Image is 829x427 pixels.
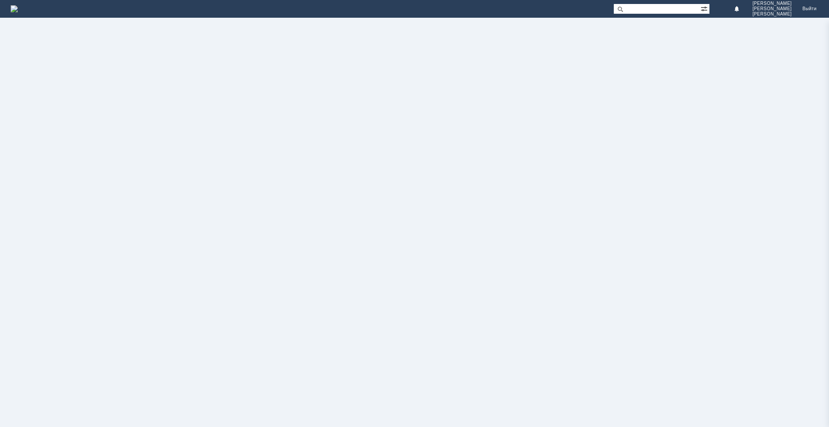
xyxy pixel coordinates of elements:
[11,5,18,12] a: Перейти на домашнюю страницу
[752,6,792,12] span: [PERSON_NAME]
[11,5,18,12] img: logo
[752,1,792,6] span: [PERSON_NAME]
[752,12,792,17] span: [PERSON_NAME]
[701,4,709,12] span: Расширенный поиск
